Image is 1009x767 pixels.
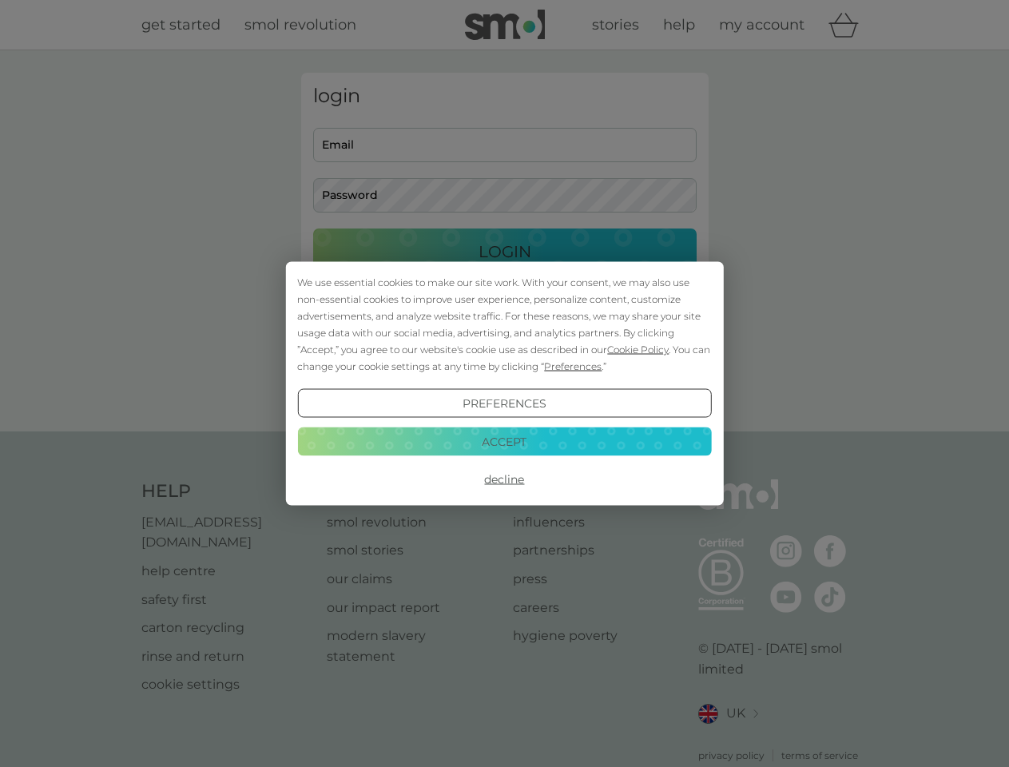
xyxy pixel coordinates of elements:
[607,344,669,356] span: Cookie Policy
[297,389,711,418] button: Preferences
[544,360,602,372] span: Preferences
[297,465,711,494] button: Decline
[297,274,711,375] div: We use essential cookies to make our site work. With your consent, we may also use non-essential ...
[297,427,711,455] button: Accept
[285,262,723,506] div: Cookie Consent Prompt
